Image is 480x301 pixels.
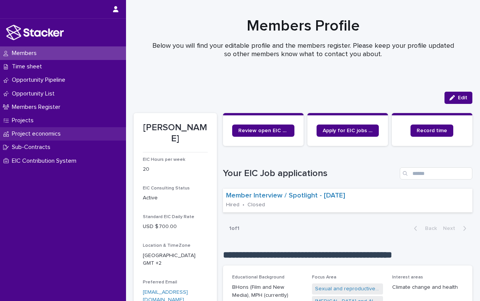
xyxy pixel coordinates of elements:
[143,194,208,202] p: Active
[226,192,345,200] a: Member Interview / Spotlight - [DATE]
[392,283,463,291] p: Climate change and health
[9,130,67,138] p: Project economics
[242,202,244,208] p: •
[226,202,239,208] p: Hired
[143,252,208,268] p: [GEOGRAPHIC_DATA] GMT +2
[143,243,191,248] span: Location & TimeZone
[143,223,208,231] p: USD $ 700.00
[9,76,71,84] p: Opportunity Pipeline
[323,128,373,133] span: Apply for EIC jobs here
[392,275,423,280] span: Interest areas
[134,17,472,35] h1: Members Profile
[143,122,208,144] p: [PERSON_NAME]
[238,128,288,133] span: Review open EIC Jobs here
[9,117,40,124] p: Projects
[317,125,379,137] a: Apply for EIC jobs here
[9,90,61,97] p: Opportunity List
[143,157,185,162] span: EIC Hours per week
[6,25,64,40] img: stacker-logo-white.png
[417,128,447,133] span: Record time
[247,202,265,208] p: Closed
[232,125,294,137] a: Review open EIC Jobs here
[411,125,453,137] a: Record time
[150,42,456,58] p: Below you will find your editable profile and the members register. Please keep your profile upda...
[9,104,66,111] p: Members Register
[9,50,43,57] p: Members
[223,168,397,179] h1: Your EIC Job applications
[408,225,440,232] button: Back
[143,280,177,285] span: Preferred Email
[223,219,246,238] p: 1 of 1
[232,275,284,280] span: Educational Background
[223,189,472,213] a: Member Interview / Spotlight - [DATE] Hired•Closed
[143,215,194,219] span: Standard EIC Daily Rate
[9,63,48,70] p: Time sheet
[143,186,190,191] span: EIC Consulting Status
[9,144,57,151] p: Sub-Contracts
[9,157,82,165] p: EIC Contribution System
[458,95,467,100] span: Edit
[315,285,380,293] a: Sexual and reproductive health
[420,226,437,231] span: Back
[312,275,336,280] span: Focus Area
[143,165,208,173] p: 20
[440,225,472,232] button: Next
[443,226,460,231] span: Next
[232,283,303,299] p: BHons (Film and New Media), MPH (currently)
[400,167,472,180] input: Search
[444,92,472,104] button: Edit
